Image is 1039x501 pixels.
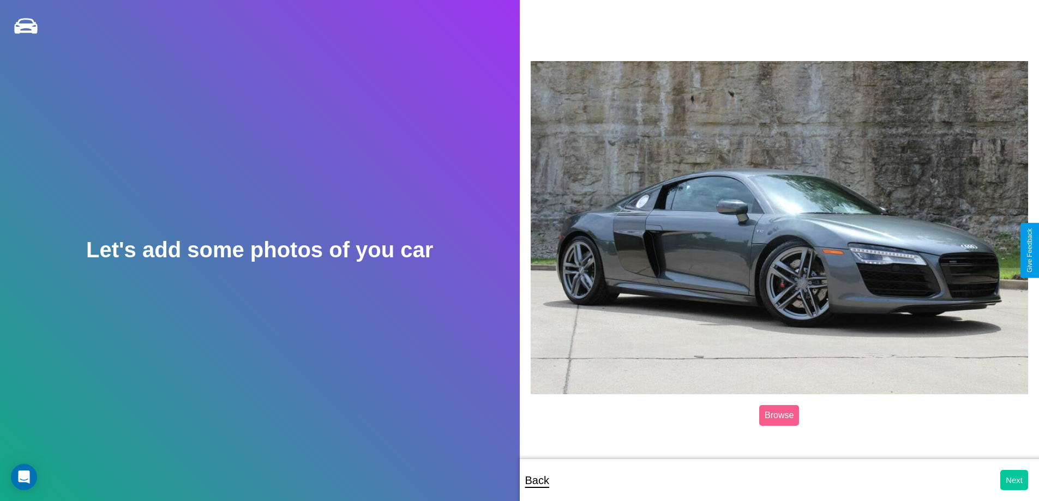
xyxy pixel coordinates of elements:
img: posted [531,61,1029,395]
div: Open Intercom Messenger [11,464,37,490]
button: Next [1000,470,1028,490]
h2: Let's add some photos of you car [86,238,433,262]
p: Back [525,470,549,490]
div: Give Feedback [1026,228,1034,273]
label: Browse [759,405,799,426]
